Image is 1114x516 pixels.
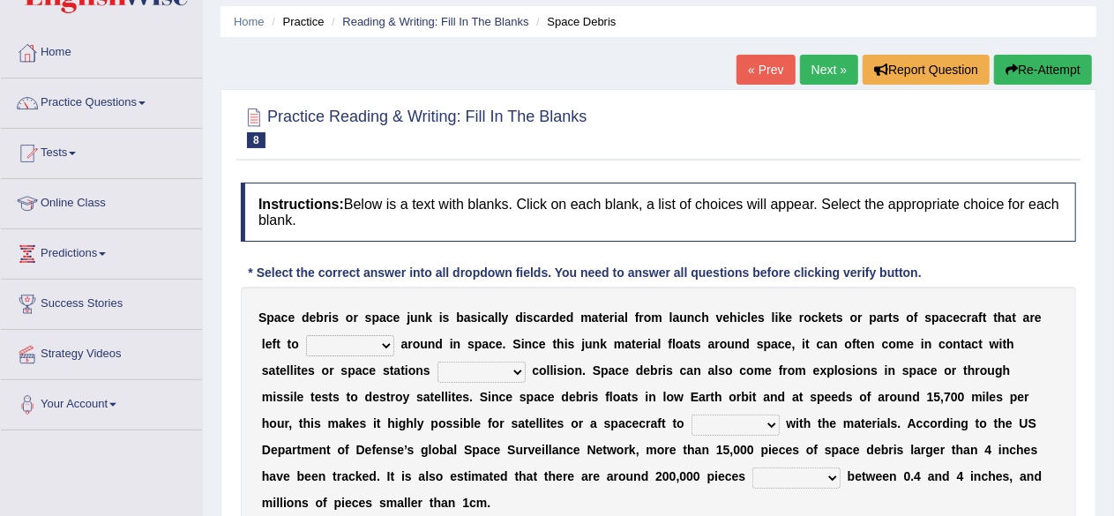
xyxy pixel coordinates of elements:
b: t [1012,310,1016,325]
b: s [443,310,450,325]
button: Re-Attempt [994,55,1092,85]
b: s [423,363,430,378]
b: s [757,337,764,351]
b: e [643,363,650,378]
b: l [669,310,673,325]
b: m [580,310,591,325]
b: n [453,337,461,351]
b: m [652,310,662,325]
b: i [775,310,779,325]
b: o [945,363,953,378]
b: a [965,337,972,351]
b: d [566,310,574,325]
b: f [668,337,672,351]
b: c [363,363,370,378]
b: e [861,337,868,351]
b: r [952,363,956,378]
b: i [802,337,805,351]
b: f [852,337,856,351]
b: o [408,363,416,378]
b: a [540,310,547,325]
b: s [836,310,843,325]
b: a [972,310,979,325]
b: t [963,363,968,378]
b: p [909,363,917,378]
b: r [799,310,804,325]
b: f [978,310,983,325]
b: o [845,337,853,351]
b: c [532,363,539,378]
b: s [694,337,701,351]
b: u [679,310,687,325]
b: s [332,310,339,325]
b: g [995,363,1003,378]
b: a [651,337,658,351]
b: j [581,337,585,351]
b: s [893,310,900,325]
b: i [523,310,527,325]
b: n [830,337,838,351]
b: s [902,363,909,378]
b: e [723,310,730,325]
b: e [622,363,629,378]
b: c [740,363,747,378]
b: w [990,337,999,351]
b: o [850,310,858,325]
b: h [968,363,976,378]
b: t [978,337,983,351]
b: f [273,337,277,351]
b: o [980,363,988,378]
b: e [393,310,400,325]
li: Space Debris [532,13,616,30]
b: a [269,363,276,378]
b: e [559,310,566,325]
b: e [301,363,308,378]
b: r [976,363,980,378]
b: s [262,363,269,378]
a: Practice Questions [1,79,202,123]
b: u [585,337,593,351]
b: s [340,363,348,378]
b: o [413,337,421,351]
b: i [521,337,525,351]
b: p [372,310,380,325]
b: d [636,363,644,378]
b: o [907,310,915,325]
b: c [386,310,393,325]
b: c [532,337,539,351]
b: s [467,337,475,351]
b: o [539,363,547,378]
b: p [475,337,482,351]
b: e [310,310,317,325]
b: r [324,310,328,325]
b: o [856,363,864,378]
b: o [676,337,684,351]
b: o [725,363,733,378]
b: t [690,337,694,351]
b: r [609,310,614,325]
b: c [616,363,623,378]
b: i [885,363,888,378]
b: t [553,337,557,351]
b: f [635,310,639,325]
b: o [788,363,796,378]
b: u [988,363,996,378]
b: o [291,337,299,351]
b: c [741,310,748,325]
b: Instructions: [258,197,344,212]
b: h [998,310,1006,325]
b: c [960,310,967,325]
b: e [280,363,287,378]
b: d [435,337,443,351]
b: r [329,363,333,378]
b: a [482,337,489,351]
b: h [1003,363,1011,378]
b: s [308,363,315,378]
b: p [266,310,274,325]
b: o [888,337,896,351]
b: a [939,310,946,325]
b: o [746,363,754,378]
b: o [946,337,953,351]
b: n [864,363,871,378]
b: n [888,363,896,378]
